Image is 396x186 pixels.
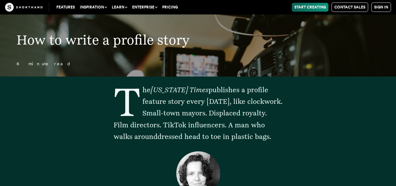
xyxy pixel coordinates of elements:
[371,3,391,12] a: Sign in
[109,3,130,12] button: Learn
[77,3,109,12] button: Inspiration
[292,3,328,12] a: Start Creating
[4,32,327,48] h1: How to write a profile story
[157,132,270,141] a: dressed head to toe in plastic bags
[54,3,77,12] a: Features
[270,132,271,141] span: .
[5,3,43,12] img: The Craft
[332,3,368,12] a: Contact Sales
[151,86,208,94] em: [US_STATE] Times
[4,61,327,66] p: 6 minute read
[114,86,282,141] span: The publishes a profile feature story every [DATE], like clockwork. Small-town mayors. Displaced ...
[160,3,180,12] a: Pricing
[130,3,160,12] button: Enterprise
